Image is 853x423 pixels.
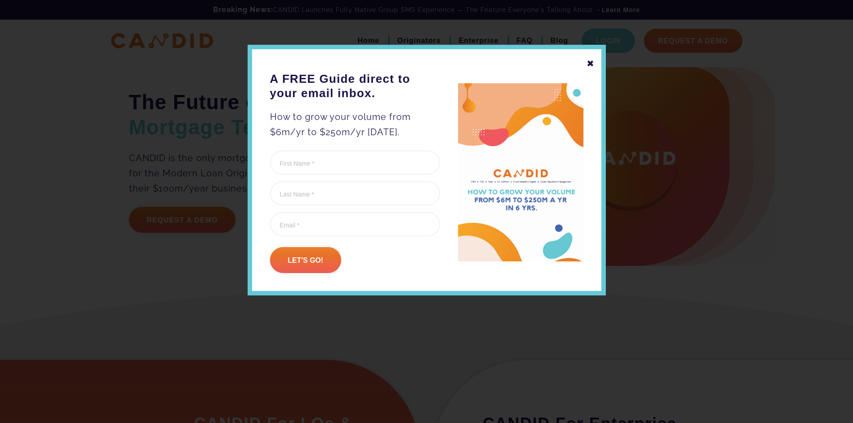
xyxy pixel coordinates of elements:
[270,212,440,236] input: Email *
[270,150,440,175] input: First Name *
[270,109,440,140] p: How to grow your volume from $6m/yr to $250m/yr [DATE].
[458,83,583,262] img: A FREE Guide direct to your email inbox.
[270,247,341,273] input: Let's go!
[587,56,595,71] div: ✖
[270,181,440,205] input: Last Name *
[270,72,440,100] h3: A FREE Guide direct to your email inbox.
